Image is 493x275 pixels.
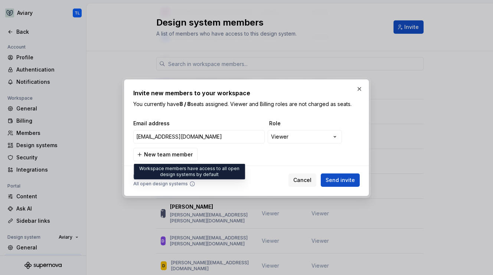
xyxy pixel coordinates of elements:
[133,173,195,179] span: Invite 1 member to:
[144,151,193,158] span: New team member
[269,120,343,127] span: Role
[133,89,360,97] h2: Invite new members to your workspace
[288,173,316,187] button: Cancel
[293,176,311,184] span: Cancel
[133,181,188,187] span: All open design systems
[133,120,266,127] span: Email address
[321,173,360,187] button: Send invite
[133,100,360,108] p: You currently have seats assigned. Viewer and Billing roles are not charged as seats.
[179,101,191,107] b: 8 / 8
[134,164,245,179] div: Workspace members have access to all open design systems by default
[326,176,355,184] span: Send invite
[133,148,197,161] button: New team member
